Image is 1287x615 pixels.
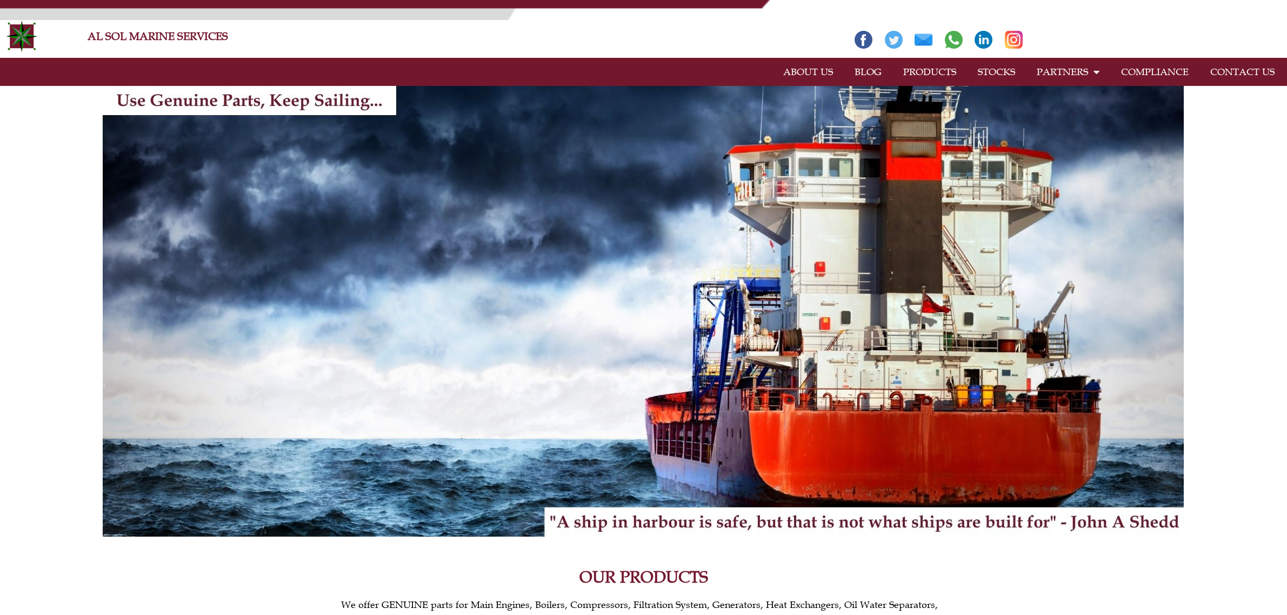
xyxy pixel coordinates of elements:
[341,569,946,585] h2: OUR PRODUCTS
[772,59,844,84] a: ABOUT US
[1199,59,1285,84] a: CONTACT US
[5,20,38,52] img: Alsolmarine-logo
[892,59,967,84] a: PRODUCTS
[1110,59,1199,84] a: COMPLIANCE
[1026,59,1110,84] a: PARTNERS
[844,59,892,84] a: BLOG
[967,59,1026,84] a: STOCKS
[88,30,228,43] a: AL SOL MARINE SERVICES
